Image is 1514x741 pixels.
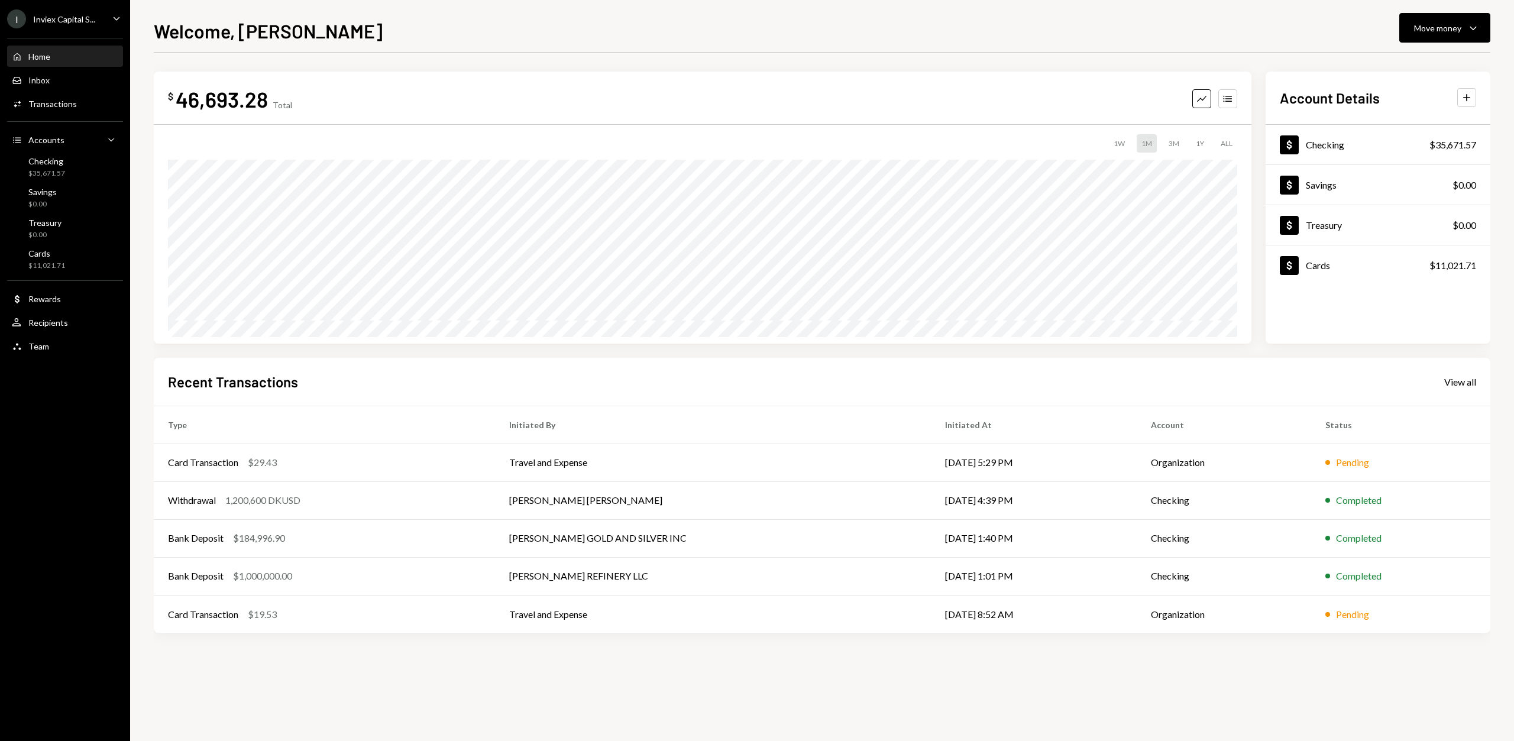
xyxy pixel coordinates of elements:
[7,9,26,28] div: I
[1191,134,1209,153] div: 1Y
[176,86,268,112] div: 46,693.28
[248,607,277,622] div: $19.53
[28,261,65,271] div: $11,021.71
[28,169,65,179] div: $35,671.57
[931,595,1137,633] td: [DATE] 8:52 AM
[7,153,123,181] a: Checking$35,671.57
[1336,493,1382,507] div: Completed
[931,481,1137,519] td: [DATE] 4:39 PM
[233,531,285,545] div: $184,996.90
[33,14,95,24] div: Inviex Capital S...
[7,183,123,212] a: Savings$0.00
[1306,139,1344,150] div: Checking
[7,93,123,114] a: Transactions
[1444,376,1476,388] div: View all
[1336,455,1369,470] div: Pending
[7,335,123,357] a: Team
[1452,218,1476,232] div: $0.00
[1137,481,1311,519] td: Checking
[225,493,300,507] div: 1,200,600 DKUSD
[495,595,931,633] td: Travel and Expense
[168,455,238,470] div: Card Transaction
[28,318,68,328] div: Recipients
[7,245,123,273] a: Cards$11,021.71
[28,99,77,109] div: Transactions
[7,129,123,150] a: Accounts
[1306,179,1337,190] div: Savings
[7,69,123,90] a: Inbox
[1429,258,1476,273] div: $11,021.71
[168,531,224,545] div: Bank Deposit
[28,156,65,166] div: Checking
[495,444,931,481] td: Travel and Expense
[1137,406,1311,444] th: Account
[1137,444,1311,481] td: Organization
[495,557,931,595] td: [PERSON_NAME] REFINERY LLC
[495,406,931,444] th: Initiated By
[495,481,931,519] td: [PERSON_NAME] [PERSON_NAME]
[1164,134,1184,153] div: 3M
[1266,245,1490,285] a: Cards$11,021.71
[28,341,49,351] div: Team
[1452,178,1476,192] div: $0.00
[7,312,123,333] a: Recipients
[1216,134,1237,153] div: ALL
[1429,138,1476,152] div: $35,671.57
[28,135,64,145] div: Accounts
[1137,134,1157,153] div: 1M
[168,372,298,391] h2: Recent Transactions
[7,46,123,67] a: Home
[7,288,123,309] a: Rewards
[1336,569,1382,583] div: Completed
[1399,13,1490,43] button: Move money
[168,569,224,583] div: Bank Deposit
[931,406,1137,444] th: Initiated At
[28,248,65,258] div: Cards
[273,100,292,110] div: Total
[28,51,50,62] div: Home
[1266,165,1490,205] a: Savings$0.00
[1306,219,1342,231] div: Treasury
[168,90,173,102] div: $
[28,187,57,197] div: Savings
[28,230,62,240] div: $0.00
[28,218,62,228] div: Treasury
[28,294,61,304] div: Rewards
[1266,125,1490,164] a: Checking$35,671.57
[28,75,50,85] div: Inbox
[1336,607,1369,622] div: Pending
[1414,22,1461,34] div: Move money
[168,607,238,622] div: Card Transaction
[1137,519,1311,557] td: Checking
[1109,134,1130,153] div: 1W
[154,19,383,43] h1: Welcome, [PERSON_NAME]
[168,493,216,507] div: Withdrawal
[931,557,1137,595] td: [DATE] 1:01 PM
[1306,260,1330,271] div: Cards
[28,199,57,209] div: $0.00
[154,406,495,444] th: Type
[233,569,292,583] div: $1,000,000.00
[1266,205,1490,245] a: Treasury$0.00
[1280,88,1380,108] h2: Account Details
[1137,557,1311,595] td: Checking
[1444,375,1476,388] a: View all
[248,455,277,470] div: $29.43
[931,519,1137,557] td: [DATE] 1:40 PM
[7,214,123,242] a: Treasury$0.00
[1336,531,1382,545] div: Completed
[1311,406,1490,444] th: Status
[931,444,1137,481] td: [DATE] 5:29 PM
[495,519,931,557] td: [PERSON_NAME] GOLD AND SILVER INC
[1137,595,1311,633] td: Organization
